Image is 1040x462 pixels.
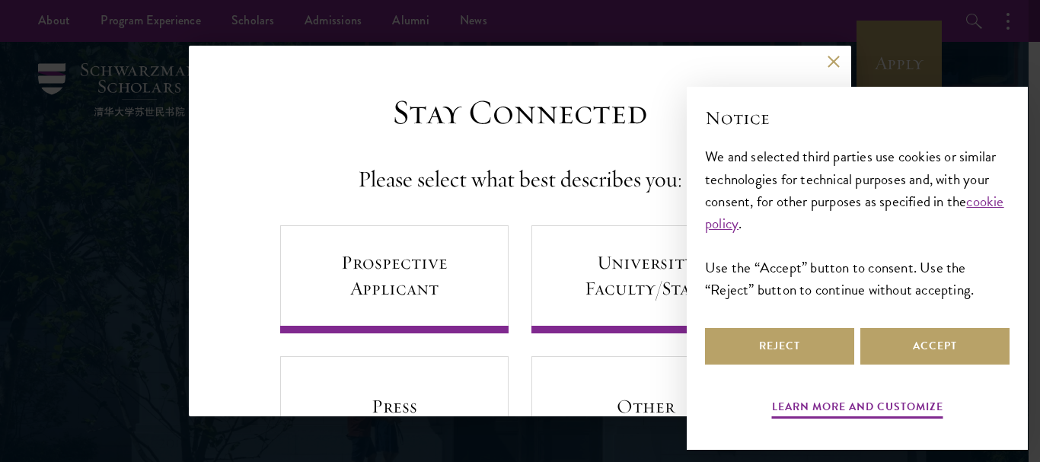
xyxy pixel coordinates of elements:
a: Prospective Applicant [280,225,509,333]
button: Learn more and customize [772,397,943,421]
h2: Notice [705,105,1010,131]
button: Reject [705,328,854,365]
h4: Please select what best describes you: [358,164,682,195]
a: cookie policy [705,190,1004,234]
a: University Faculty/Staff [531,225,760,333]
h3: Stay Connected [392,91,648,134]
div: We and selected third parties use cookies or similar technologies for technical purposes and, wit... [705,145,1010,300]
button: Accept [860,328,1010,365]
